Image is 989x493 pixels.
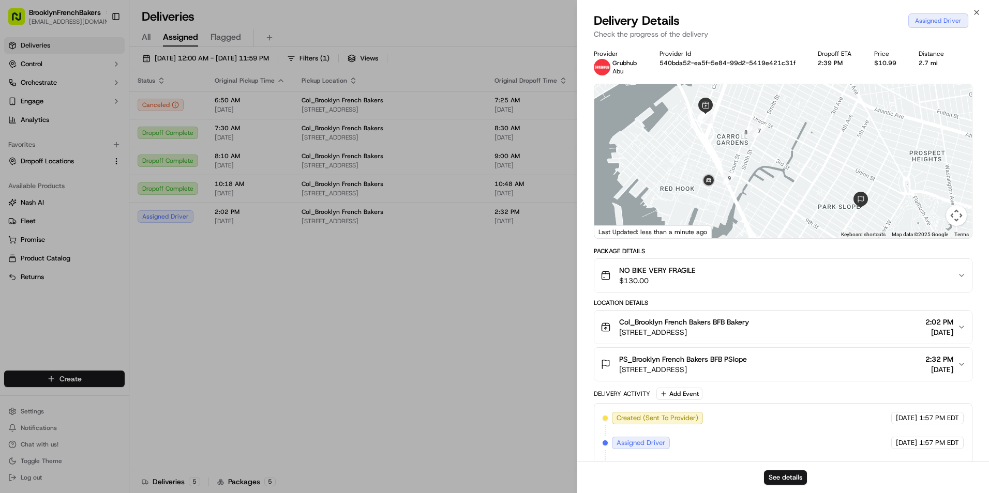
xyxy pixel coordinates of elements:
[10,134,69,143] div: Past conversations
[896,438,917,448] span: [DATE]
[86,160,89,168] span: •
[594,390,650,398] div: Delivery Activity
[10,178,27,195] img: Klarizel Pensader
[47,99,170,109] div: Start new chat
[594,59,610,75] img: 5e692f75ce7d37001a5d71f1
[176,102,188,114] button: Start new chat
[896,413,917,423] span: [DATE]
[597,225,631,238] a: Open this area in Google Maps (opens a new window)
[874,59,902,67] div: $10.99
[660,50,801,58] div: Provider Id
[594,50,642,58] div: Provider
[594,299,972,307] div: Location Details
[594,259,972,292] button: NO BIKE VERY FRAGILE$130.00
[73,256,125,264] a: Powered byPylon
[619,317,749,327] span: Col_Brooklyn French Bakers BFB Bakery
[925,327,953,337] span: [DATE]
[594,311,972,344] button: Col_Brooklyn French Bakers BFB Bakery[STREET_ADDRESS]2:02 PM[DATE]
[22,99,40,117] img: 1724597045416-56b7ee45-8013-43a0-a6f9-03cb97ddad50
[735,121,757,143] div: 8
[818,50,857,58] div: Dropoff ETA
[27,67,186,78] input: Got a question? Start typing here...
[919,59,950,67] div: 2.7 mi
[87,232,96,240] div: 💻
[619,265,696,275] span: NO BIKE VERY FRAGILE
[21,231,79,241] span: Knowledge Base
[748,120,770,142] div: 7
[919,413,959,423] span: 1:57 PM EDT
[925,317,953,327] span: 2:02 PM
[617,438,665,448] span: Assigned Driver
[954,232,969,237] a: Terms (opens in new tab)
[619,327,749,337] span: [STREET_ADDRESS]
[594,348,972,381] button: PS_Brooklyn French Bakers BFB PSlope[STREET_ADDRESS]2:32 PM[DATE]
[612,67,623,75] span: Abu
[87,188,91,196] span: •
[594,29,972,39] p: Check the progress of the delivery
[874,50,902,58] div: Price
[892,232,948,237] span: Map data ©2025 Google
[32,188,85,196] span: Klarizel Pensader
[98,231,166,241] span: API Documentation
[594,247,972,255] div: Package Details
[597,225,631,238] img: Google
[92,160,113,168] span: [DATE]
[619,364,747,375] span: [STREET_ADDRESS]
[919,50,950,58] div: Distance
[10,99,29,117] img: 1736555255976-a54dd68f-1ca7-489b-9aae-adbdc363a1c4
[925,354,953,364] span: 2:32 PM
[619,354,747,364] span: PS_Brooklyn French Bakers BFB PSlope
[10,41,188,58] p: Welcome 👋
[594,225,712,238] div: Last Updated: less than a minute ago
[103,256,125,264] span: Pylon
[925,364,953,375] span: [DATE]
[619,275,696,286] span: $130.00
[617,413,698,423] span: Created (Sent To Provider)
[919,438,959,448] span: 1:57 PM EDT
[594,12,680,29] span: Delivery Details
[6,227,83,245] a: 📗Knowledge Base
[83,227,170,245] a: 💻API Documentation
[160,132,188,145] button: See all
[660,59,796,67] button: 540bda52-ea5f-5e84-99d2-5419e421c31f
[946,205,967,226] button: Map camera controls
[93,188,114,196] span: [DATE]
[841,231,886,238] button: Keyboard shortcuts
[612,59,637,67] p: Grubhub
[818,59,857,67] div: 2:39 PM
[47,109,142,117] div: We're available if you need us!
[10,10,31,31] img: Nash
[718,167,740,189] div: 9
[10,232,19,240] div: 📗
[21,189,29,197] img: 1736555255976-a54dd68f-1ca7-489b-9aae-adbdc363a1c4
[764,470,807,485] button: See details
[656,388,702,400] button: Add Event
[10,150,27,167] img: Nelly AZAMBRE
[32,160,84,168] span: [PERSON_NAME]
